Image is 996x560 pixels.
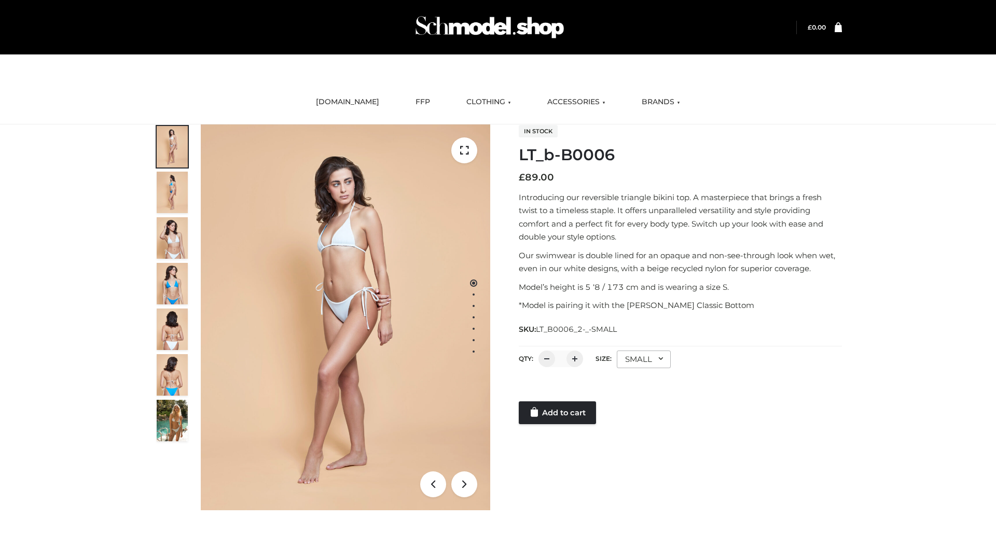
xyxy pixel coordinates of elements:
[412,7,568,48] img: Schmodel Admin 964
[459,91,519,114] a: CLOTHING
[519,299,842,312] p: *Model is pairing it with the [PERSON_NAME] Classic Bottom
[157,309,188,350] img: ArielClassicBikiniTop_CloudNine_AzureSky_OW114ECO_7-scaled.jpg
[157,354,188,396] img: ArielClassicBikiniTop_CloudNine_AzureSky_OW114ECO_8-scaled.jpg
[539,91,613,114] a: ACCESSORIES
[157,126,188,167] img: ArielClassicBikiniTop_CloudNine_AzureSky_OW114ECO_1-scaled.jpg
[308,91,387,114] a: [DOMAIN_NAME]
[634,91,688,114] a: BRANDS
[408,91,438,114] a: FFP
[519,323,618,335] span: SKU:
[519,146,842,164] h1: LT_b-B0006
[519,249,842,275] p: Our swimwear is double lined for an opaque and non-see-through look when wet, even in our white d...
[596,355,612,362] label: Size:
[201,124,490,510] img: ArielClassicBikiniTop_CloudNine_AzureSky_OW114ECO_1
[157,217,188,259] img: ArielClassicBikiniTop_CloudNine_AzureSky_OW114ECO_3-scaled.jpg
[808,23,812,31] span: £
[536,325,617,334] span: LT_B0006_2-_-SMALL
[519,172,554,183] bdi: 89.00
[157,263,188,304] img: ArielClassicBikiniTop_CloudNine_AzureSky_OW114ECO_4-scaled.jpg
[808,23,826,31] a: £0.00
[519,172,525,183] span: £
[808,23,826,31] bdi: 0.00
[519,401,596,424] a: Add to cart
[617,351,671,368] div: SMALL
[519,125,558,137] span: In stock
[157,400,188,441] img: Arieltop_CloudNine_AzureSky2.jpg
[519,281,842,294] p: Model’s height is 5 ‘8 / 173 cm and is wearing a size S.
[157,172,188,213] img: ArielClassicBikiniTop_CloudNine_AzureSky_OW114ECO_2-scaled.jpg
[519,191,842,244] p: Introducing our reversible triangle bikini top. A masterpiece that brings a fresh twist to a time...
[519,355,533,362] label: QTY:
